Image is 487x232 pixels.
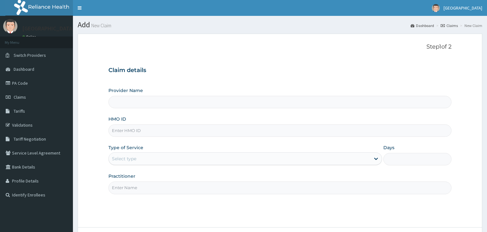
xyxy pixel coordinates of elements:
[108,173,135,179] label: Practitioner
[108,144,143,151] label: Type of Service
[441,23,458,28] a: Claims
[3,19,17,33] img: User Image
[444,5,482,11] span: [GEOGRAPHIC_DATA]
[78,21,482,29] h1: Add
[14,52,46,58] span: Switch Providers
[90,23,111,28] small: New Claim
[14,94,26,100] span: Claims
[22,26,75,31] p: [GEOGRAPHIC_DATA]
[22,35,37,39] a: Online
[108,124,452,137] input: Enter HMO ID
[458,23,482,28] li: New Claim
[14,136,46,142] span: Tariff Negotiation
[108,67,452,74] h3: Claim details
[383,144,394,151] label: Days
[432,4,440,12] img: User Image
[108,43,452,50] p: Step 1 of 2
[14,108,25,114] span: Tariffs
[411,23,434,28] a: Dashboard
[108,182,452,194] input: Enter Name
[108,116,126,122] label: HMO ID
[112,156,136,162] div: Select type
[14,66,34,72] span: Dashboard
[108,87,143,94] label: Provider Name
